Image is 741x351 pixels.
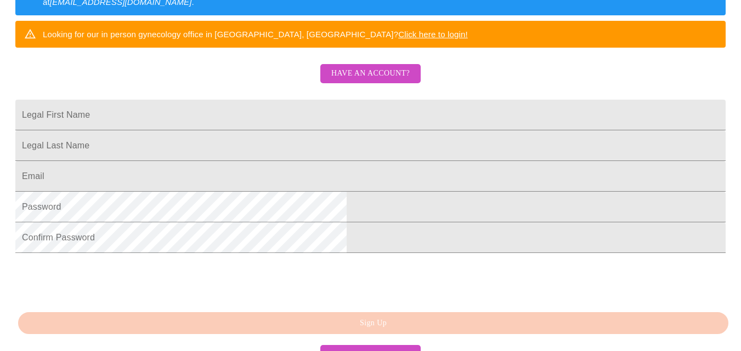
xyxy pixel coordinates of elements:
[43,24,468,44] div: Looking for our in person gynecology office in [GEOGRAPHIC_DATA], [GEOGRAPHIC_DATA]?
[398,30,468,39] a: Click here to login!
[15,258,182,301] iframe: reCAPTCHA
[320,64,421,83] button: Have an account?
[318,76,423,85] a: Have an account?
[331,67,410,80] span: Have an account?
